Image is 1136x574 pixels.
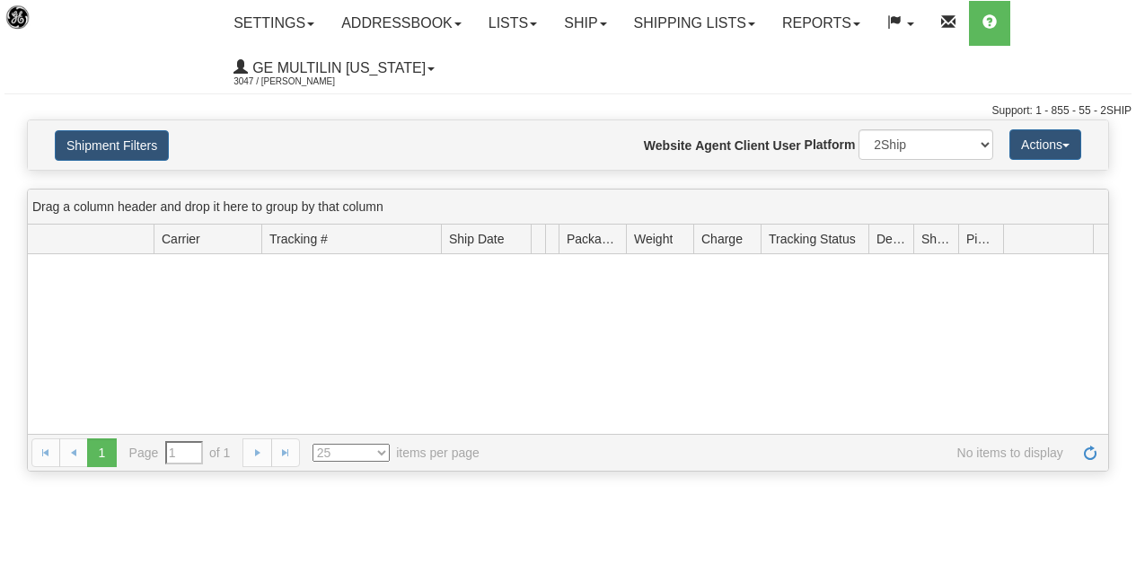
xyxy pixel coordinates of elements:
a: Lists [475,1,550,46]
button: Actions [1009,129,1081,160]
span: 3047 / [PERSON_NAME] [233,73,368,91]
span: 1 [87,438,116,467]
span: Pickup Status [966,230,996,248]
span: Tracking Status [769,230,856,248]
span: No items to display [505,444,1063,462]
span: Shipment Issues [921,230,951,248]
a: Addressbook [328,1,475,46]
label: Client [735,137,770,155]
span: items per page [313,444,480,462]
span: Page of 1 [129,441,231,464]
a: GE Multilin [US_STATE] 3047 / [PERSON_NAME] [220,46,448,91]
label: Platform [805,136,856,154]
label: User [773,137,801,155]
span: Delivery Status [876,230,906,248]
label: Website [644,137,691,155]
span: Carrier [162,230,200,248]
span: Packages [567,230,619,248]
a: Ship [550,1,620,46]
span: GE Multilin [US_STATE] [248,60,426,75]
span: Weight [634,230,673,248]
span: Tracking # [269,230,328,248]
a: Shipping lists [621,1,769,46]
span: Charge [701,230,743,248]
label: Agent [695,137,731,155]
a: Reports [769,1,874,46]
img: logo3047.jpg [4,4,96,50]
a: Settings [220,1,328,46]
button: Shipment Filters [55,130,169,161]
span: Ship Date [449,230,504,248]
a: Refresh [1076,438,1105,467]
div: Support: 1 - 855 - 55 - 2SHIP [4,103,1132,119]
div: grid grouping header [28,190,1108,225]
